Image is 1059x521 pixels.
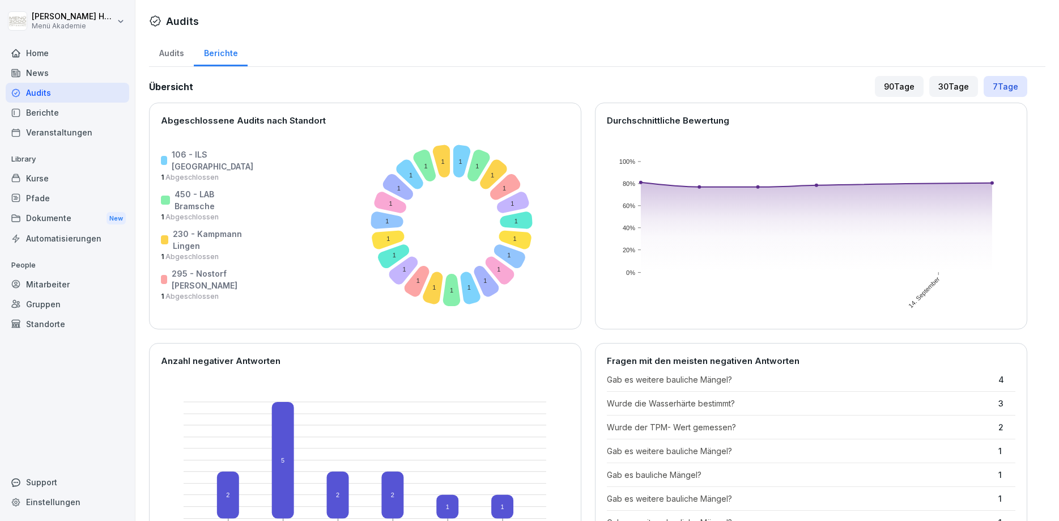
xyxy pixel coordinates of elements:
p: 1 [998,445,1015,457]
a: Kurse [6,168,129,188]
a: Veranstaltungen [6,122,129,142]
p: Menü Akademie [32,22,114,30]
a: DokumenteNew [6,208,129,229]
p: Gab es bauliche Mängel? [607,469,993,481]
p: [PERSON_NAME] Hemken [32,12,114,22]
p: 1 [161,252,256,262]
p: 1 [998,469,1015,481]
p: Gab es weitere bauliche Mängel? [607,374,993,386]
p: Durchschnittliche Bewertung [607,115,1015,128]
a: Audits [149,37,194,66]
p: 1 [161,172,256,183]
text: 100% [619,158,635,165]
p: Gab es weitere bauliche Mängel? [607,445,993,457]
h2: Übersicht [149,80,193,94]
p: Wurde die Wasserhärte bestimmt? [607,397,993,409]
p: Wurde der TPM- Wert gemessen? [607,421,993,433]
text: 0% [626,269,635,276]
a: Mitarbeiter [6,274,129,294]
p: 1 [998,493,1015,505]
span: Abgeschlossen [164,252,219,261]
p: 106 - ILS [GEOGRAPHIC_DATA] [172,149,256,172]
text: 80% [623,180,635,187]
p: 1 [161,291,256,302]
h1: Audits [166,14,199,29]
a: Pfade [6,188,129,208]
span: Abgeschlossen [164,173,219,181]
p: Library [6,150,129,168]
p: 3 [998,397,1015,409]
a: Berichte [194,37,248,66]
div: New [107,212,126,225]
p: 450 - LAB Bramsche [175,188,256,212]
a: Automatisierungen [6,228,129,248]
p: 295 - Nostorf [PERSON_NAME] [172,268,256,291]
text: 60% [623,202,635,209]
p: 4 [998,374,1015,386]
text: 40% [623,225,635,231]
p: Anzahl negativer Antworten [161,355,569,368]
p: Abgeschlossene Audits nach Standort [161,115,569,128]
p: People [6,256,129,274]
p: 230 - Kampmann Lingen [173,228,256,252]
p: 1 [161,212,256,222]
a: Audits [6,83,129,103]
span: Abgeschlossen [164,292,219,300]
div: 90 Tage [875,76,924,97]
a: Berichte [6,103,129,122]
text: 20% [623,247,635,253]
p: 2 [998,421,1015,433]
text: 14. September [908,276,942,310]
span: Abgeschlossen [164,213,219,221]
a: Home [6,43,129,63]
p: Gab es weitere bauliche Mängel? [607,493,993,505]
a: Gruppen [6,294,129,314]
div: Support [6,472,129,492]
div: Dokumente [6,208,129,229]
div: 30 Tage [929,76,978,97]
a: Einstellungen [6,492,129,512]
p: Fragen mit den meisten negativen Antworten [607,355,1015,368]
div: 7 Tage [984,76,1027,97]
a: News [6,63,129,83]
a: Standorte [6,314,129,334]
